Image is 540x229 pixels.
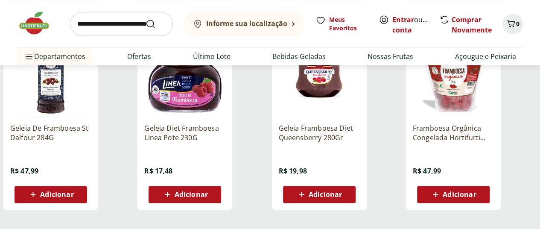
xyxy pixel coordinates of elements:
[417,186,490,203] button: Adicionar
[502,14,523,34] button: Carrinho
[70,12,173,36] input: search
[272,51,326,62] a: Bebidas Geladas
[206,19,287,28] b: Informe sua localização
[455,51,516,62] a: Açougue e Peixaria
[24,46,85,67] span: Departamentos
[309,191,342,198] span: Adicionar
[146,19,166,29] button: Submit Search
[183,12,305,36] button: Informe sua localização
[10,123,91,142] a: Geleia De Framboesa St Dalfour 284G
[144,166,172,176] span: R$ 17,48
[392,15,439,35] a: Criar conta
[144,35,225,117] img: Geleia Diet Framboesa Linea Pote 230G
[279,166,307,176] span: R$ 19,98
[17,10,60,36] img: Hortifruti
[144,123,225,142] a: Geleia Diet Framboesa Linea Pote 230G
[413,35,494,117] img: Framboesa Orgânica Congelada Hortifurti Natural da Terra 300g
[413,166,441,176] span: R$ 47,99
[392,15,430,35] span: ou
[368,51,413,62] a: Nossas Frutas
[10,35,91,117] img: Geleia De Framboesa St Dalfour 284G
[149,186,221,203] button: Adicionar
[443,191,476,198] span: Adicionar
[127,51,151,62] a: Ofertas
[392,15,414,24] a: Entrar
[15,186,87,203] button: Adicionar
[40,191,73,198] span: Adicionar
[283,186,356,203] button: Adicionar
[279,123,360,142] a: Geleia Framboesa Diet Queensberry 280Gr
[175,191,208,198] span: Adicionar
[413,123,494,142] a: Framboesa Orgânica Congelada Hortifurti Natural da Terra 300g
[193,51,231,62] a: Último Lote
[279,35,360,117] img: Geleia Framboesa Diet Queensberry 280Gr
[315,15,368,32] a: Meus Favoritos
[24,46,34,67] button: Menu
[516,20,520,28] span: 0
[329,15,368,32] span: Meus Favoritos
[10,166,38,176] span: R$ 47,99
[452,15,492,35] a: Comprar Novamente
